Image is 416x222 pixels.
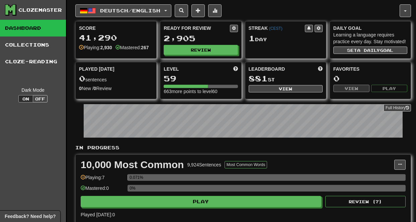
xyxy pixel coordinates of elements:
div: Dark Mode [5,87,61,93]
div: Playing: 7 [81,174,124,185]
div: Learning a language requires practice every day. Stay motivated! [333,31,407,45]
a: (CEST) [269,26,282,31]
button: On [18,95,33,102]
p: In Progress [75,144,411,151]
div: Mastered: [115,44,149,51]
button: Play [81,196,321,207]
div: 10,000 Most Common [81,160,184,170]
span: Open feedback widget [5,213,56,220]
button: Play [371,85,407,92]
div: 9,924 Sentences [187,161,221,168]
div: Day [249,34,323,43]
div: sentences [79,74,153,83]
div: Ready for Review [164,25,230,31]
span: a daily [357,48,380,53]
button: Off [33,95,48,102]
button: View [249,85,323,92]
div: Streak [249,25,305,31]
span: Deutsch / English [100,8,160,13]
button: Deutsch/English [75,4,171,17]
div: New / Review [79,85,153,92]
div: 2,905 [164,34,238,43]
button: Review [164,45,238,55]
span: 881 [249,74,268,83]
button: Search sentences [175,4,188,17]
button: Add sentence to collection [191,4,205,17]
span: 0 [79,74,85,83]
div: 41,290 [79,33,153,42]
span: Played [DATE] [79,66,114,72]
strong: 2,930 [100,45,112,50]
div: 0 [333,74,407,83]
div: Mastered: 0 [81,185,124,196]
button: Seta dailygoal [333,47,407,54]
div: Playing: [79,44,112,51]
strong: 267 [141,45,149,50]
div: Clozemaster [18,7,62,13]
div: Daily Goal [333,25,407,31]
span: Played [DATE]: 0 [81,212,115,217]
div: Score [79,25,153,31]
strong: 0 [79,86,82,91]
button: More stats [208,4,222,17]
span: 1 [249,33,255,43]
div: st [249,74,323,83]
a: Full History [384,104,411,112]
strong: 0 [94,86,96,91]
span: Leaderboard [249,66,285,72]
span: This week in points, UTC [318,66,323,72]
div: 663 more points to level 60 [164,88,238,95]
span: Score more points to level up [233,66,238,72]
button: Review (7) [325,196,406,207]
div: Favorites [333,66,407,72]
button: Most Common Words [225,161,267,168]
span: Level [164,66,179,72]
div: 59 [164,74,238,83]
button: View [333,85,369,92]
